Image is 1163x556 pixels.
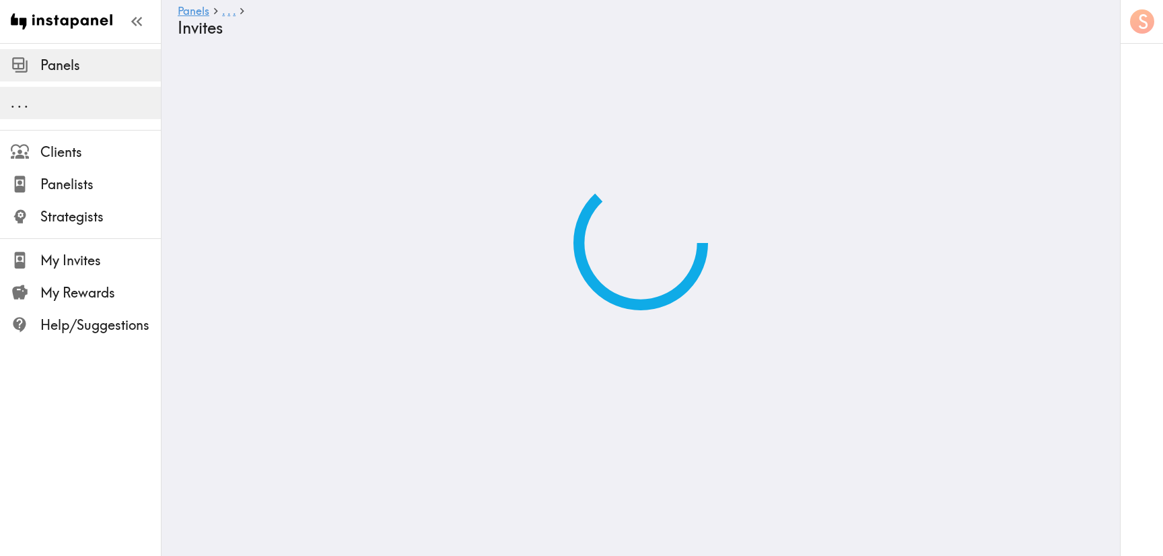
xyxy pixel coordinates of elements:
[40,316,161,335] span: Help/Suggestions
[40,143,161,162] span: Clients
[222,4,225,18] span: .
[222,5,236,18] a: ...
[17,94,22,111] span: .
[1129,8,1156,35] button: S
[227,4,230,18] span: .
[178,5,209,18] a: Panels
[178,18,1093,38] h4: Invites
[1138,10,1148,34] span: S
[40,207,161,226] span: Strategists
[24,94,28,111] span: .
[40,251,161,270] span: My Invites
[40,175,161,194] span: Panelists
[11,94,15,111] span: .
[40,283,161,302] span: My Rewards
[40,56,161,75] span: Panels
[233,4,236,18] span: .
